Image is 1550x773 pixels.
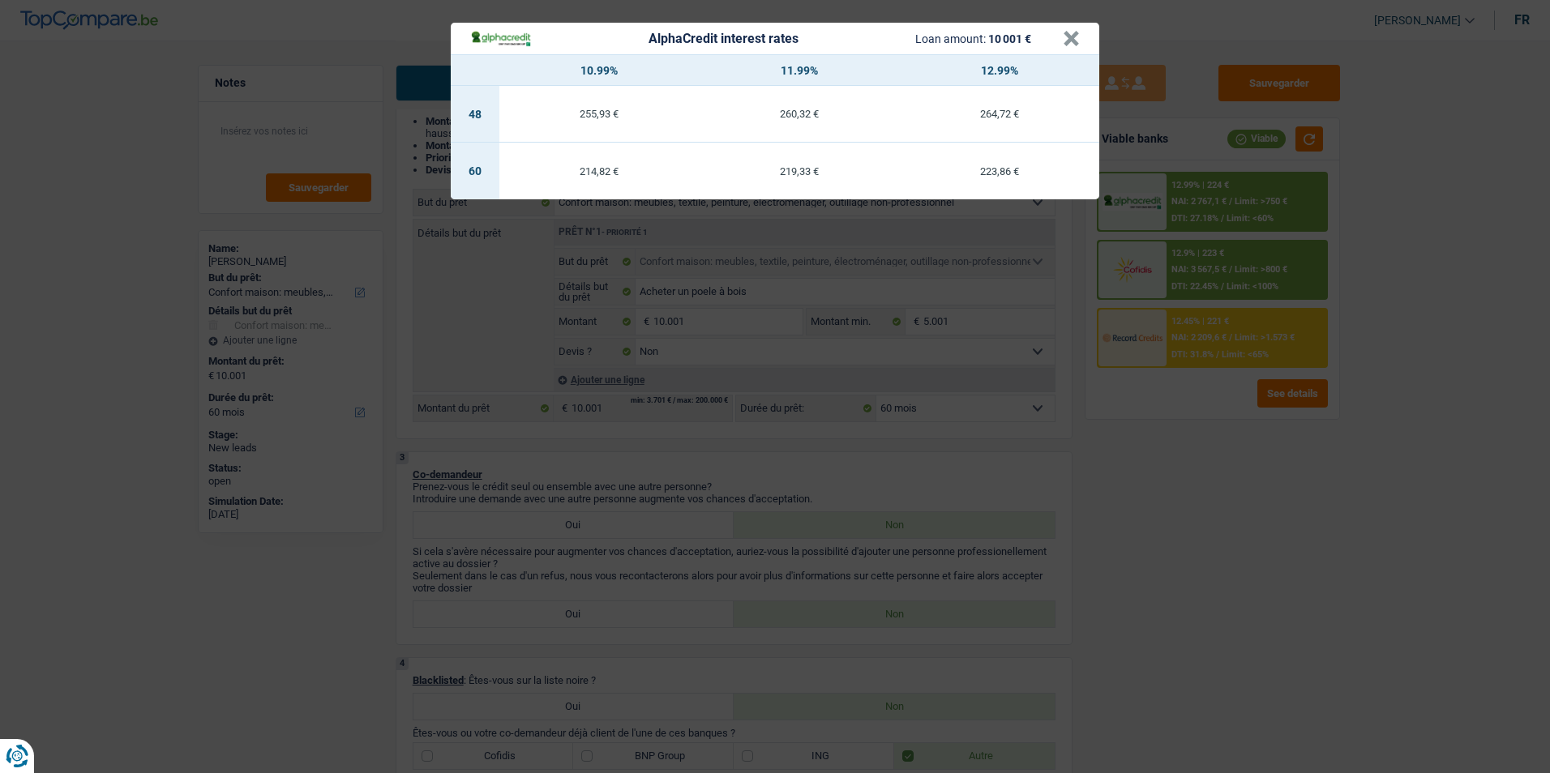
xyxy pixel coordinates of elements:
div: 260,32 € [700,109,900,119]
div: 223,86 € [899,166,1099,177]
div: AlphaCredit interest rates [649,32,799,45]
div: 219,33 € [700,166,900,177]
th: 12.99% [899,55,1099,86]
th: 10.99% [499,55,700,86]
th: 11.99% [700,55,900,86]
td: 60 [451,143,499,199]
td: 48 [451,86,499,143]
div: 264,72 € [899,109,1099,119]
button: × [1063,31,1080,47]
img: AlphaCredit [470,29,532,48]
div: 214,82 € [499,166,700,177]
span: 10 001 € [988,32,1031,45]
div: 255,93 € [499,109,700,119]
span: Loan amount: [915,32,986,45]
